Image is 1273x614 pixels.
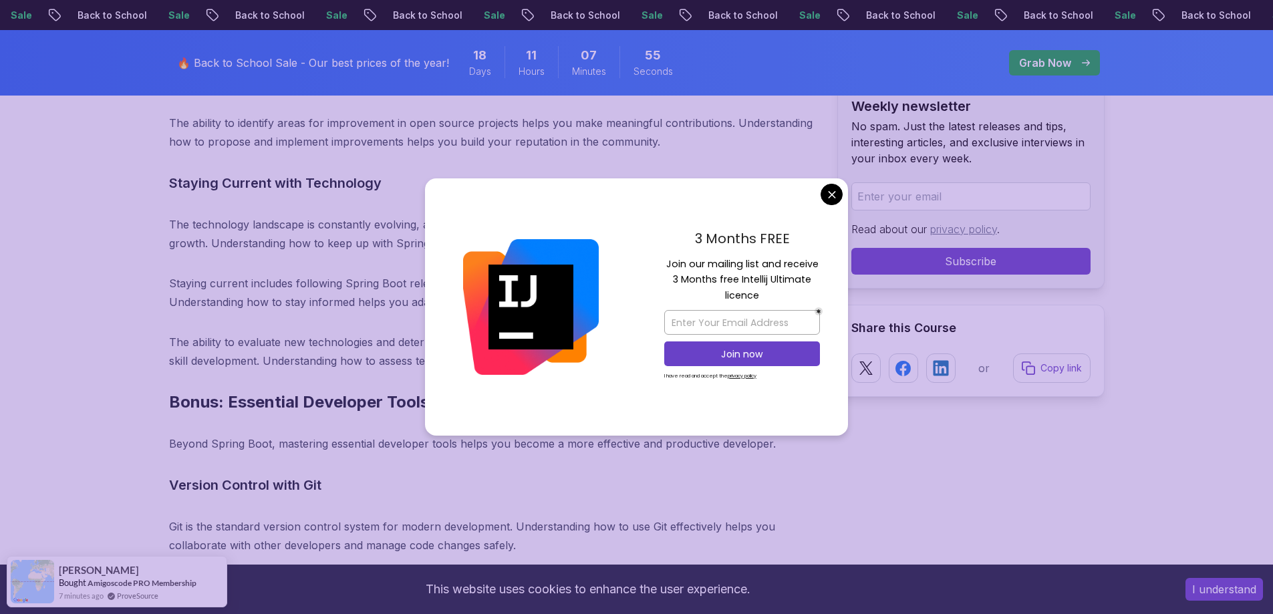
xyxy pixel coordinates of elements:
[581,46,597,65] span: 7 Minutes
[177,55,449,71] p: 🔥 Back to School Sale - Our best prices of the year!
[1013,353,1091,383] button: Copy link
[381,9,472,22] p: Back to School
[645,46,661,65] span: 55 Seconds
[169,215,816,253] p: The technology landscape is constantly evolving, and staying current with the latest developments...
[519,65,545,78] span: Hours
[1012,9,1103,22] p: Back to School
[169,274,816,311] p: Staying current includes following Spring Boot releases, reading technical blogs, and participati...
[851,97,1091,116] h2: Weekly newsletter
[945,9,988,22] p: Sale
[1103,9,1145,22] p: Sale
[1040,361,1082,375] p: Copy link
[11,560,54,603] img: provesource social proof notification image
[169,333,816,370] p: The ability to evaluate new technologies and determine their relevance to your work helps you mak...
[169,392,816,413] h2: Bonus: Essential Developer Tools
[223,9,314,22] p: Back to School
[59,565,139,576] span: [PERSON_NAME]
[851,221,1091,237] p: Read about our .
[787,9,830,22] p: Sale
[629,9,672,22] p: Sale
[851,182,1091,210] input: Enter your email
[469,65,491,78] span: Days
[156,9,199,22] p: Sale
[930,222,997,236] a: privacy policy
[854,9,945,22] p: Back to School
[978,360,990,376] p: or
[472,9,515,22] p: Sale
[169,517,816,555] p: Git is the standard version control system for modern development. Understanding how to use Git e...
[169,114,816,151] p: The ability to identify areas for improvement in open source projects helps you make meaningful c...
[169,434,816,453] p: Beyond Spring Boot, mastering essential developer tools helps you become a more effective and pro...
[169,474,816,496] h3: Version Control with Git
[117,590,158,601] a: ProveSource
[851,118,1091,166] p: No spam. Just the latest releases and tips, interesting articles, and exclusive interviews in you...
[851,248,1091,275] button: Subscribe
[59,590,104,601] span: 7 minutes ago
[1169,9,1260,22] p: Back to School
[539,9,629,22] p: Back to School
[572,65,606,78] span: Minutes
[65,9,156,22] p: Back to School
[59,577,86,588] span: Bought
[851,319,1091,337] h2: Share this Course
[473,46,486,65] span: 18 Days
[88,578,196,588] a: Amigoscode PRO Membership
[10,575,1165,604] div: This website uses cookies to enhance the user experience.
[1185,578,1263,601] button: Accept cookies
[526,46,537,65] span: 11 Hours
[696,9,787,22] p: Back to School
[314,9,357,22] p: Sale
[633,65,673,78] span: Seconds
[1019,55,1071,71] p: Grab Now
[169,172,816,194] h3: Staying Current with Technology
